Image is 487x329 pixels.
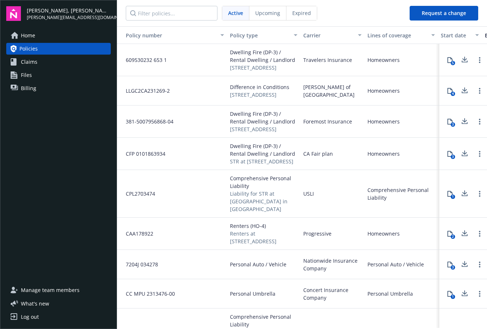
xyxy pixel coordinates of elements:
[21,56,37,68] span: Claims
[120,87,170,95] span: LLGC2CA231269-2
[6,300,61,307] button: What's new
[27,7,111,14] span: [PERSON_NAME], [PERSON_NAME], [PERSON_NAME] Family Trust
[303,286,362,302] span: Concert Insurance Company
[6,82,111,94] a: Billing
[451,195,455,199] div: 1
[475,56,484,64] a: Open options
[230,290,275,297] span: Personal Umbrella
[6,6,21,21] img: navigator-logo.svg
[303,83,362,99] span: [PERSON_NAME] of [GEOGRAPHIC_DATA]
[120,150,165,158] span: CFP 0101863934
[21,300,49,307] span: What ' s new
[19,43,38,55] span: Policies
[227,26,300,44] button: Policy type
[120,290,175,297] span: CC MPU 2313476-00
[120,118,173,125] span: 381-5007956868-04
[475,149,484,158] a: Open options
[475,189,484,198] a: Open options
[475,117,484,126] a: Open options
[6,56,111,68] a: Claims
[451,234,455,239] div: 2
[443,114,457,129] button: 3
[230,190,297,213] span: Liability for STR at [GEOGRAPHIC_DATA] in [GEOGRAPHIC_DATA]
[230,110,297,125] span: Dwelling Fire (DP-3) / Rental Dwelling / Landlord
[230,222,297,230] span: Renters (HO-4)
[120,260,158,268] span: 7204J 034278
[27,14,111,21] span: [PERSON_NAME][EMAIL_ADDRESS][DOMAIN_NAME]
[228,9,243,17] span: Active
[6,30,111,41] a: Home
[367,56,400,64] div: Homeowners
[365,26,438,44] button: Lines of coverage
[303,32,354,39] div: Carrier
[120,190,155,197] span: CPL2703474
[21,284,80,296] span: Manage team members
[230,142,297,158] span: Dwelling Fire (DP-3) / Rental Dwelling / Landlord
[451,122,455,127] div: 3
[255,9,280,17] span: Upcoming
[367,290,413,297] div: Personal Umbrella
[120,32,216,39] div: Policy number
[230,260,286,268] span: Personal Auto / Vehicle
[21,69,32,81] span: Files
[230,32,289,39] div: Policy type
[367,32,427,39] div: Lines of coverage
[230,48,297,64] span: Dwelling Fire (DP-3) / Rental Dwelling / Landlord
[451,265,455,270] div: 3
[367,87,400,95] div: Homeowners
[367,118,400,125] div: Homeowners
[367,186,435,202] div: Comprehensive Personal Liability
[21,82,36,94] span: Billing
[303,56,352,64] span: Travelers Insurance
[475,260,484,269] a: Open options
[443,257,457,272] button: 3
[303,150,333,158] span: CA Fair plan
[6,284,111,296] a: Manage team members
[475,229,484,238] a: Open options
[451,92,455,96] div: 4
[451,295,455,299] div: 1
[367,150,400,158] div: Homeowners
[451,61,455,65] div: 5
[441,32,471,39] div: Start date
[303,118,352,125] span: Foremost Insurance
[443,147,457,161] button: 3
[120,230,153,237] span: CAA178922
[443,53,457,67] button: 5
[230,91,289,99] span: [STREET_ADDRESS]
[367,260,424,268] div: Personal Auto / Vehicle
[230,64,297,71] span: [STREET_ADDRESS]
[303,230,332,237] span: Progressive
[367,230,400,237] div: Homeowners
[21,311,39,323] div: Log out
[120,56,167,64] span: 609530232 653 1
[303,257,362,272] span: Nationwide Insurance Company
[120,32,216,39] div: Toggle SortBy
[27,6,111,21] button: [PERSON_NAME], [PERSON_NAME], [PERSON_NAME] Family Trust[PERSON_NAME][EMAIL_ADDRESS][DOMAIN_NAME]
[475,289,484,298] a: Open options
[475,86,484,95] a: Open options
[292,9,311,17] span: Expired
[230,174,297,190] span: Comprehensive Personal Liability
[451,155,455,159] div: 3
[21,30,35,41] span: Home
[443,186,457,201] button: 1
[300,26,365,44] button: Carrier
[6,43,111,55] a: Policies
[443,287,457,301] button: 1
[230,313,297,328] span: Comprehensive Personal Liability
[126,6,217,21] input: Filter policies...
[230,83,289,91] span: Difference in Conditions
[438,26,482,44] button: Start date
[230,125,297,133] span: [STREET_ADDRESS]
[230,230,297,245] span: Renters at [STREET_ADDRESS]
[303,190,314,197] span: USLI
[410,6,478,21] button: Request a change
[6,69,111,81] a: Files
[443,226,457,241] button: 2
[230,158,297,165] span: STR at [STREET_ADDRESS]
[443,84,457,98] button: 4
